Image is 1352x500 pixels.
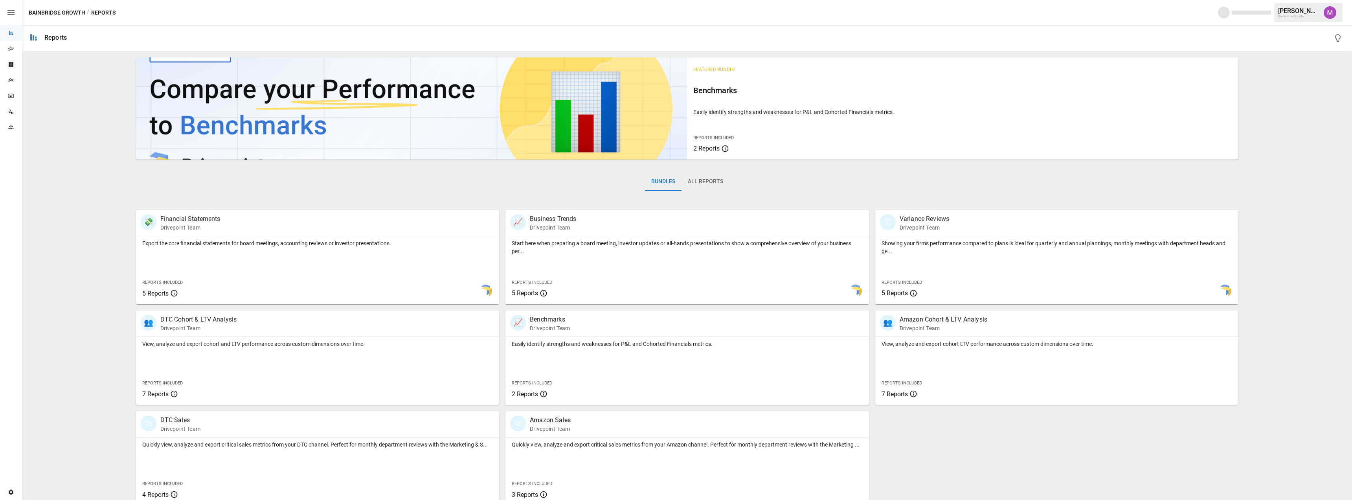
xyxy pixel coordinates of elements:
p: Quickly view, analyze and export critical sales metrics from your DTC channel. Perfect for monthl... [142,441,493,449]
p: Drivepoint Team [530,324,570,332]
div: Reports [44,34,67,41]
span: Reports Included [882,381,922,386]
p: Business Trends [530,214,576,224]
span: Reports Included [142,381,183,386]
div: 📈 [510,315,526,331]
p: Drivepoint Team [160,224,220,232]
span: Reports Included [512,280,552,285]
p: Drivepoint Team [160,425,200,433]
div: 👥 [141,315,156,331]
p: Drivepoint Team [160,324,237,332]
div: [PERSON_NAME] [1278,7,1319,15]
p: Showing your firm's performance compared to plans is ideal for quarterly and annual plannings, mo... [882,239,1233,255]
p: Benchmarks [530,315,570,324]
button: Bundles [645,172,682,191]
span: 2 Reports [512,390,538,398]
span: 5 Reports [142,290,169,297]
span: 5 Reports [882,289,908,297]
p: View, analyze and export cohort and LTV performance across custom dimensions over time. [142,340,493,348]
img: smart model [849,285,862,297]
button: Umer Muhammed [1319,2,1341,24]
span: 7 Reports [142,390,169,398]
p: Drivepoint Team [530,224,576,232]
p: Easily identify strengths and weaknesses for P&L and Cohorted Financials metrics. [693,108,1232,116]
button: Bainbridge Growth [29,8,85,18]
div: 🗓 [880,214,896,230]
p: Quickly view, analyze and export critical sales metrics from your Amazon channel. Perfect for mon... [512,441,863,449]
p: Drivepoint Team [530,425,571,433]
img: video thumbnail [136,57,687,160]
span: Reports Included [512,381,552,386]
p: Start here when preparing a board meeting, investor updates or all-hands presentations to show a ... [512,239,863,255]
p: Financial Statements [160,214,220,224]
p: Easily identify strengths and weaknesses for P&L and Cohorted Financials metrics. [512,340,863,348]
p: View, analyze and export cohort LTV performance across custom dimensions over time. [882,340,1233,348]
div: Bainbridge Growth [1278,15,1319,18]
p: Variance Reviews [900,214,949,224]
span: 3 Reports [512,491,538,498]
span: Reports Included [142,481,183,486]
div: / [87,8,90,18]
span: 2 Reports [693,145,720,152]
span: Reports Included [512,481,552,486]
button: All Reports [682,172,729,191]
span: Reports Included [882,280,922,285]
span: Featured Bundle [693,67,735,72]
p: DTC Cohort & LTV Analysis [160,315,237,324]
span: 4 Reports [142,491,169,498]
div: 👥 [880,315,896,331]
span: Reports Included [693,135,734,140]
img: Umer Muhammed [1324,6,1336,19]
p: Drivepoint Team [900,324,987,332]
div: 📈 [510,214,526,230]
div: 💸 [141,214,156,230]
span: Reports Included [142,280,183,285]
span: 5 Reports [512,289,538,297]
span: 7 Reports [882,390,908,398]
div: 🛍 [510,415,526,431]
img: smart model [1219,285,1231,297]
div: 🛍 [141,415,156,431]
p: Drivepoint Team [900,224,949,232]
h6: Benchmarks [693,84,1232,97]
img: smart model [479,285,492,297]
p: Export the core financial statements for board meetings, accounting reviews or investor presentat... [142,239,493,247]
p: Amazon Cohort & LTV Analysis [900,315,987,324]
p: Amazon Sales [530,415,571,425]
p: DTC Sales [160,415,200,425]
